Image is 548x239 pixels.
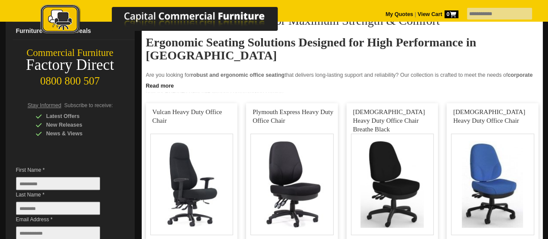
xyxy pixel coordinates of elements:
span: First Name * [16,166,113,174]
img: Capital Commercial Furniture Logo [16,4,320,36]
a: My Quotes [386,11,413,17]
div: 0800 800 507 [6,71,135,87]
div: News & Views [36,129,118,138]
strong: View Cart [418,11,458,17]
span: Last Name * [16,190,113,199]
strong: robust and ergonomic office seating [191,72,285,78]
div: Latest Offers [36,112,118,121]
a: Furniture Clearance Deals [13,22,135,40]
div: New Releases [36,121,118,129]
input: First Name * [16,177,100,190]
input: Last Name * [16,202,100,215]
span: Subscribe to receive: [64,102,113,108]
a: Click to read more [142,79,543,90]
span: Email Address * [16,215,113,224]
a: View Cart0 [416,11,458,17]
span: 0 [444,10,458,18]
span: Stay Informed [28,102,62,108]
p: Are you looking for that delivers long-lasting support and reliability? Our collection is crafted... [146,71,538,97]
div: Commercial Furniture [6,47,135,59]
div: Factory Direct [6,59,135,71]
a: Capital Commercial Furniture Logo [16,4,320,39]
strong: Ergonomic Seating Solutions Designed for High Performance in [GEOGRAPHIC_DATA] [146,36,476,62]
